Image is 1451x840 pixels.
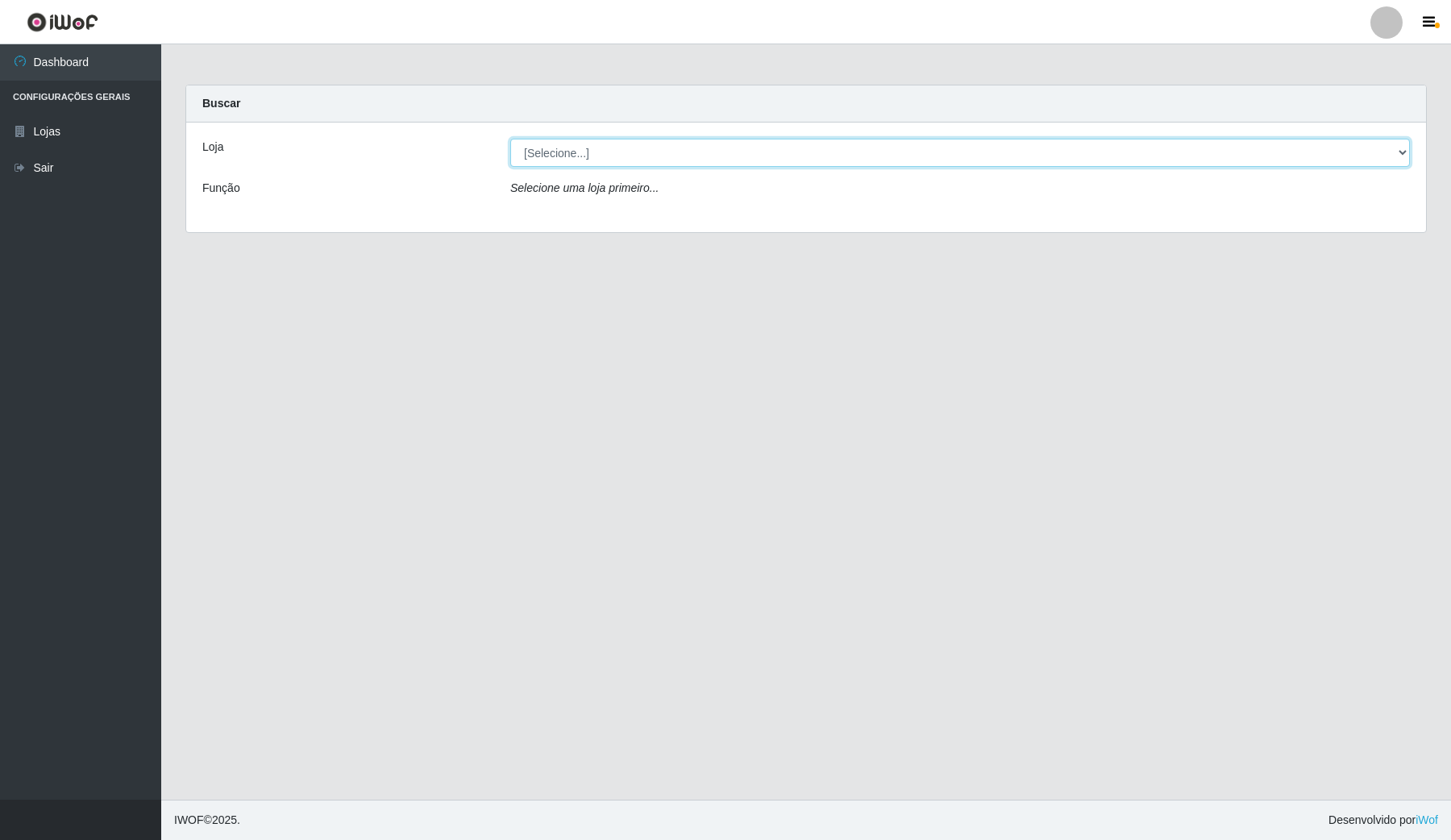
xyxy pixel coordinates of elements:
label: Função [202,180,240,197]
span: © 2025 . [174,812,240,829]
label: Loja [202,139,223,156]
i: Selecione uma loja primeiro... [510,181,659,194]
img: CoreUI Logo [27,12,98,32]
a: iWof [1416,813,1438,826]
strong: Buscar [202,97,240,110]
span: Desenvolvido por [1328,812,1438,829]
span: IWOF [174,813,204,826]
